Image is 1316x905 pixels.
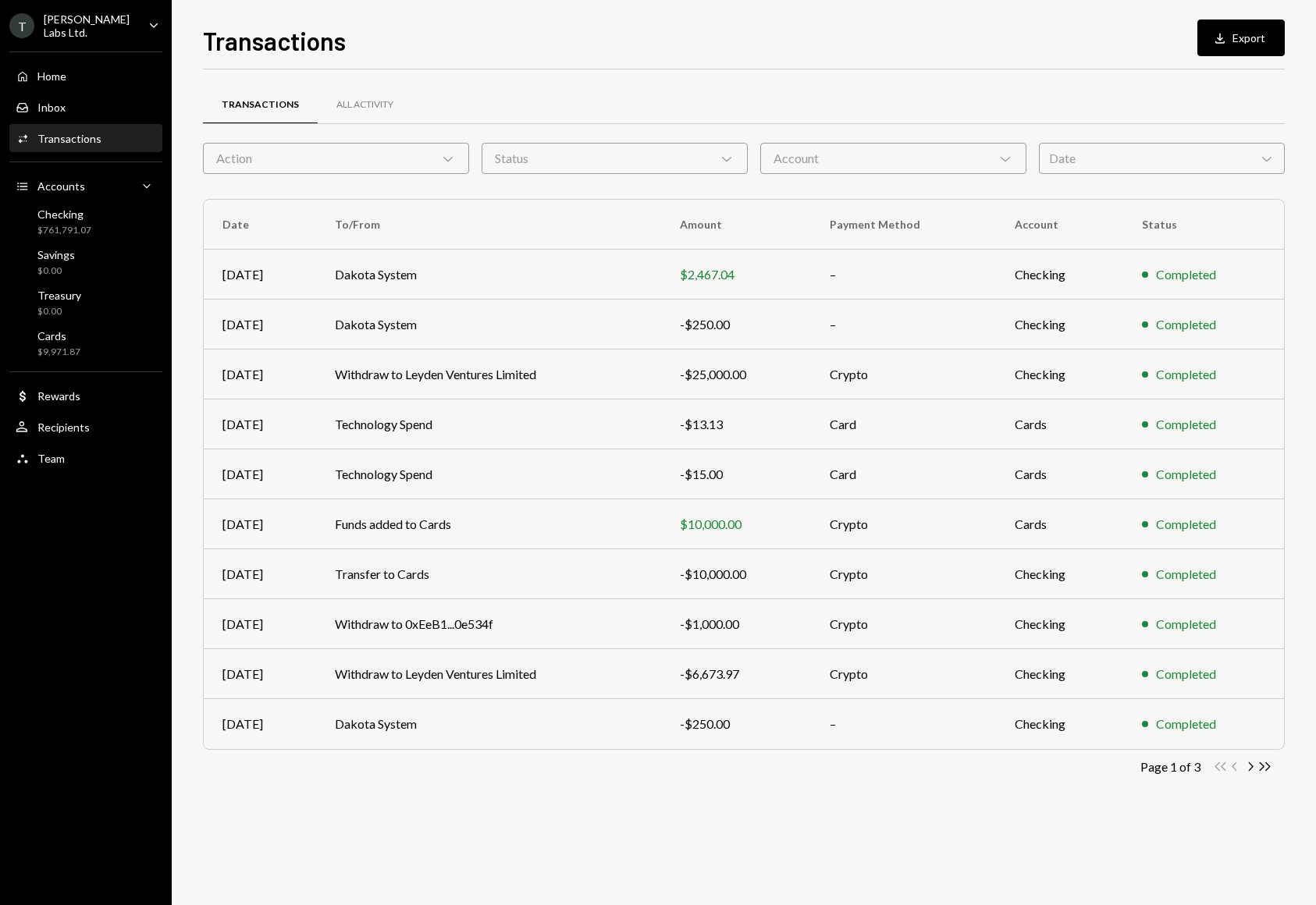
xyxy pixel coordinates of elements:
[996,649,1123,699] td: Checking
[811,449,996,499] td: Card
[680,715,792,733] div: -$250.00
[811,499,996,549] td: Crypto
[316,549,661,599] td: Transfer to Cards
[203,85,318,125] a: Transactions
[760,143,1026,174] div: Account
[811,599,996,649] td: Crypto
[222,665,297,683] div: [DATE]
[811,399,996,449] td: Card
[9,243,162,281] a: Savings$0.00
[811,549,996,599] td: Crypto
[811,250,996,300] td: –
[316,250,661,300] td: Dakota System
[680,515,792,534] div: $10,000.00
[996,350,1123,399] td: Checking
[9,13,34,38] div: T
[203,25,346,56] h1: Transactions
[222,615,297,633] div: [DATE]
[316,399,661,449] td: Technology Spend
[996,549,1123,599] td: Checking
[316,449,661,499] td: Technology Spend
[37,208,91,221] div: Checking
[811,699,996,749] td: –
[222,515,297,534] div: [DATE]
[316,699,661,749] td: Dakota System
[316,350,661,399] td: Withdraw to Leyden Ventures Limited
[222,315,297,334] div: [DATE]
[680,315,792,334] div: -$250.00
[1156,565,1216,584] div: Completed
[996,300,1123,350] td: Checking
[9,325,162,362] a: Cards$9,971.87
[37,264,75,278] div: $0.00
[37,329,80,342] div: Cards
[37,421,90,434] div: Recipients
[680,265,792,284] div: $2,467.04
[222,98,299,112] div: Transactions
[996,399,1123,449] td: Cards
[661,200,811,250] th: Amount
[9,382,162,410] a: Rewards
[316,499,661,549] td: Funds added to Cards
[37,179,85,193] div: Accounts
[680,465,792,484] div: -$15.00
[1156,515,1216,534] div: Completed
[1156,715,1216,733] div: Completed
[44,12,136,39] div: [PERSON_NAME] Labs Ltd.
[811,200,996,250] th: Payment Method
[37,101,66,114] div: Inbox
[680,565,792,584] div: -$10,000.00
[680,665,792,683] div: -$6,673.97
[1039,143,1285,174] div: Date
[1156,365,1216,384] div: Completed
[37,346,80,359] div: $9,971.87
[1140,759,1200,774] div: Page 1 of 3
[37,452,65,465] div: Team
[316,649,661,699] td: Withdraw to Leyden Ventures Limited
[996,449,1123,499] td: Cards
[222,465,297,484] div: [DATE]
[996,499,1123,549] td: Cards
[9,444,162,472] a: Team
[996,699,1123,749] td: Checking
[316,300,661,350] td: Dakota System
[9,413,162,441] a: Recipients
[1156,315,1216,334] div: Completed
[811,649,996,699] td: Crypto
[37,289,81,302] div: Treasury
[316,599,661,649] td: Withdraw to 0xEeB1...0e534f
[37,69,66,83] div: Home
[37,224,91,237] div: $761,791.07
[996,200,1123,250] th: Account
[222,265,297,284] div: [DATE]
[222,365,297,384] div: [DATE]
[680,615,792,633] div: -$1,000.00
[37,132,101,145] div: Transactions
[9,124,162,152] a: Transactions
[680,415,792,434] div: -$13.13
[336,98,393,112] div: All Activity
[1156,465,1216,484] div: Completed
[996,250,1123,300] td: Checking
[203,143,469,174] div: Action
[204,200,316,250] th: Date
[222,415,297,434] div: [DATE]
[1156,615,1216,633] div: Completed
[37,248,75,261] div: Savings
[222,565,297,584] div: [DATE]
[996,599,1123,649] td: Checking
[318,85,412,125] a: All Activity
[9,284,162,321] a: Treasury$0.00
[482,143,748,174] div: Status
[1197,20,1285,56] button: Export
[811,300,996,350] td: –
[316,200,661,250] th: To/From
[811,350,996,399] td: Crypto
[1156,265,1216,284] div: Completed
[9,172,162,200] a: Accounts
[1123,200,1284,250] th: Status
[37,389,80,403] div: Rewards
[1156,665,1216,683] div: Completed
[9,93,162,121] a: Inbox
[37,305,81,318] div: $0.00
